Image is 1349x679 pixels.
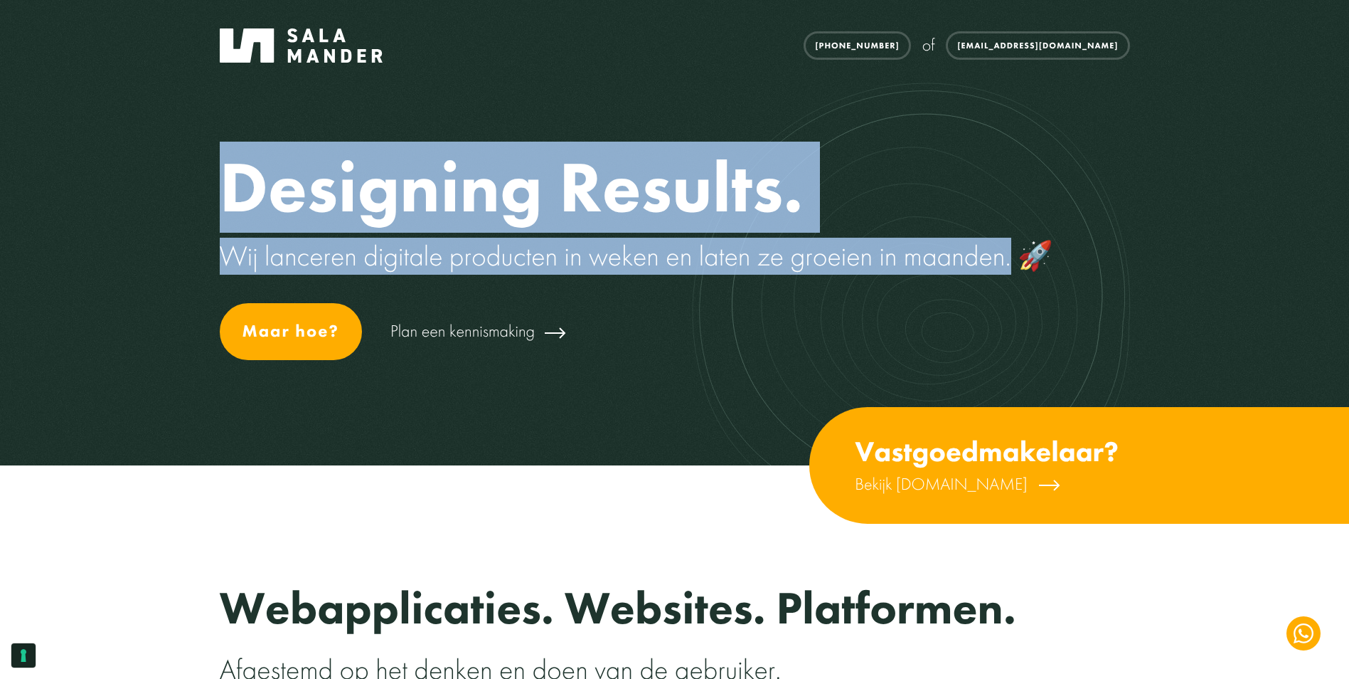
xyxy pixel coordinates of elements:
[922,34,935,56] span: of
[220,303,362,360] a: Maar hoe?
[855,436,1119,468] h3: Vastgoedmakelaar?
[804,31,910,60] a: [PHONE_NUMBER]
[220,238,1130,275] p: Wij lanceren digitale producten in weken en laten ze groeien in maanden. 🚀
[220,148,1130,226] h1: Designing Results.
[809,407,1349,524] a: Vastgoedmakelaar? Bekijk [DOMAIN_NAME]
[946,31,1129,60] a: [EMAIL_ADDRESS][DOMAIN_NAME]
[220,583,1130,634] h2: Webapplicaties. Websites. Platformen.
[390,312,569,350] a: Plan een kennismaking
[220,28,383,63] img: Salamander
[855,473,1028,495] span: Bekijk [DOMAIN_NAME]
[11,643,36,668] button: Uw voorkeuren voor toestemming voor trackingtechnologieën
[1294,623,1313,643] img: WhatsApp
